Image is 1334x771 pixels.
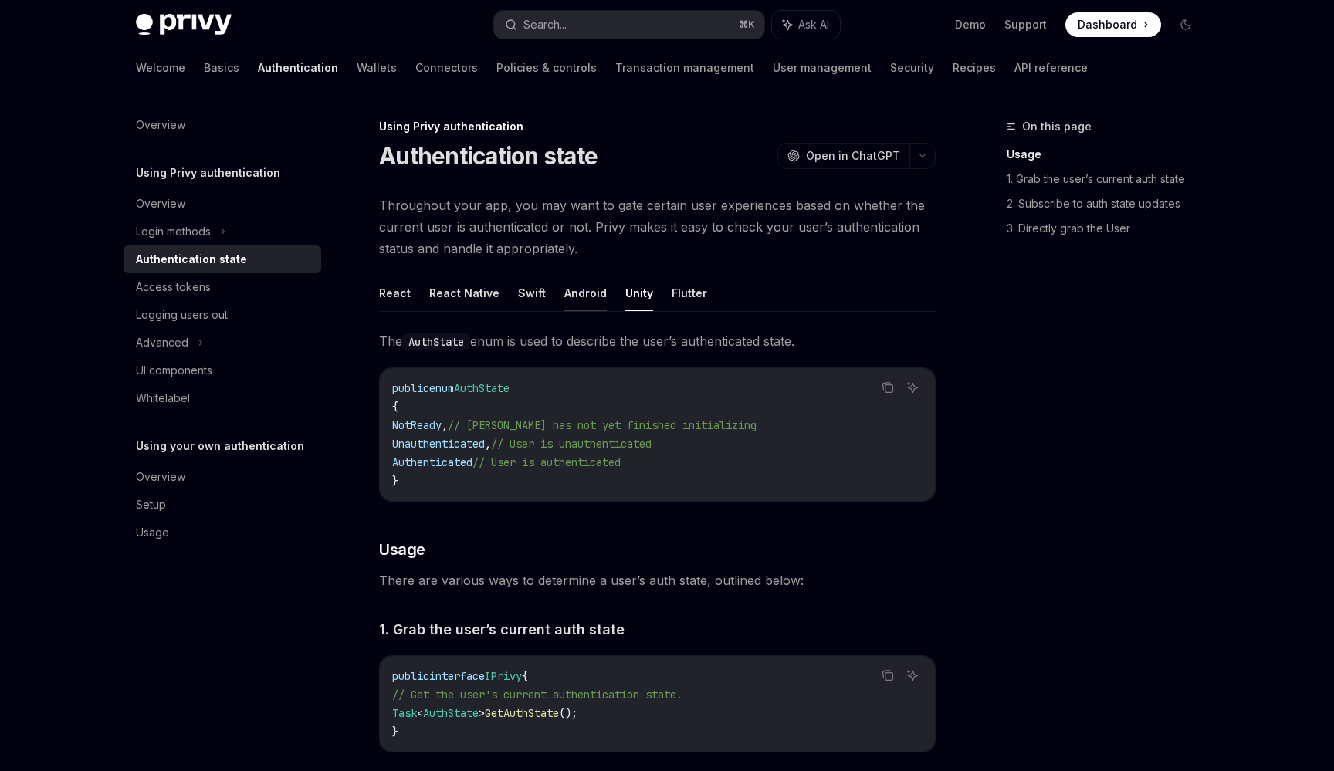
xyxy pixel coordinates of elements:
[806,148,900,164] span: Open in ChatGPT
[392,474,398,488] span: }
[417,706,423,720] span: <
[559,706,577,720] span: ();
[124,190,321,218] a: Overview
[625,275,653,311] button: Unity
[485,437,491,451] span: ,
[1004,17,1047,32] a: Support
[124,357,321,384] a: UI components
[379,142,598,170] h1: Authentication state
[136,361,212,380] div: UI components
[392,418,442,432] span: NotReady
[136,116,185,134] div: Overview
[258,49,338,86] a: Authentication
[402,333,470,350] code: AuthState
[423,706,479,720] span: AuthState
[496,49,597,86] a: Policies & controls
[136,49,185,86] a: Welcome
[136,468,185,486] div: Overview
[564,275,607,311] button: Android
[479,706,485,720] span: >
[392,706,417,720] span: Task
[472,455,621,469] span: // User is authenticated
[379,119,936,134] div: Using Privy authentication
[392,725,398,739] span: }
[518,275,546,311] button: Swift
[124,463,321,491] a: Overview
[124,245,321,273] a: Authentication state
[739,19,755,31] span: ⌘ K
[124,301,321,329] a: Logging users out
[442,418,448,432] span: ,
[379,275,411,311] button: React
[1065,12,1161,37] a: Dashboard
[379,194,936,259] span: Throughout your app, you may want to gate certain user experiences based on whether the current u...
[124,273,321,301] a: Access tokens
[136,14,232,36] img: dark logo
[136,164,280,182] h5: Using Privy authentication
[136,523,169,542] div: Usage
[615,49,754,86] a: Transaction management
[136,306,228,324] div: Logging users out
[878,377,898,397] button: Copy the contents from the code block
[392,688,682,702] span: // Get the user's current authentication state.
[772,11,840,39] button: Ask AI
[1007,142,1210,167] a: Usage
[1007,167,1210,191] a: 1. Grab the user’s current auth state
[379,330,936,352] span: The enum is used to describe the user’s authenticated state.
[1007,191,1210,216] a: 2. Subscribe to auth state updates
[522,669,528,683] span: {
[890,49,934,86] a: Security
[379,539,425,560] span: Usage
[448,418,757,432] span: // [PERSON_NAME] has not yet finished initializing
[429,381,454,395] span: enum
[902,665,923,685] button: Ask AI
[124,519,321,546] a: Usage
[798,17,829,32] span: Ask AI
[777,143,909,169] button: Open in ChatGPT
[204,49,239,86] a: Basics
[773,49,872,86] a: User management
[136,389,190,407] div: Whitelabel
[136,194,185,213] div: Overview
[379,570,936,591] span: There are various ways to determine a user’s auth state, outlined below:
[136,333,188,352] div: Advanced
[1078,17,1137,32] span: Dashboard
[392,437,485,451] span: Unauthenticated
[136,278,211,296] div: Access tokens
[878,665,898,685] button: Copy the contents from the code block
[392,455,472,469] span: Authenticated
[392,400,398,414] span: {
[392,381,429,395] span: public
[415,49,478,86] a: Connectors
[1022,117,1092,136] span: On this page
[136,495,166,514] div: Setup
[379,619,625,640] span: 1. Grab the user’s current auth state
[485,706,559,720] span: GetAuthState
[955,17,986,32] a: Demo
[953,49,996,86] a: Recipes
[672,275,707,311] button: Flutter
[523,15,567,34] div: Search...
[124,384,321,412] a: Whitelabel
[136,250,247,269] div: Authentication state
[485,669,522,683] span: IPrivy
[429,669,485,683] span: interface
[357,49,397,86] a: Wallets
[902,377,923,397] button: Ask AI
[392,669,429,683] span: public
[454,381,510,395] span: AuthState
[1014,49,1088,86] a: API reference
[124,111,321,139] a: Overview
[494,11,764,39] button: Search...⌘K
[136,437,304,455] h5: Using your own authentication
[136,222,211,241] div: Login methods
[429,275,499,311] button: React Native
[491,437,652,451] span: // User is unauthenticated
[124,491,321,519] a: Setup
[1173,12,1198,37] button: Toggle dark mode
[1007,216,1210,241] a: 3. Directly grab the User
